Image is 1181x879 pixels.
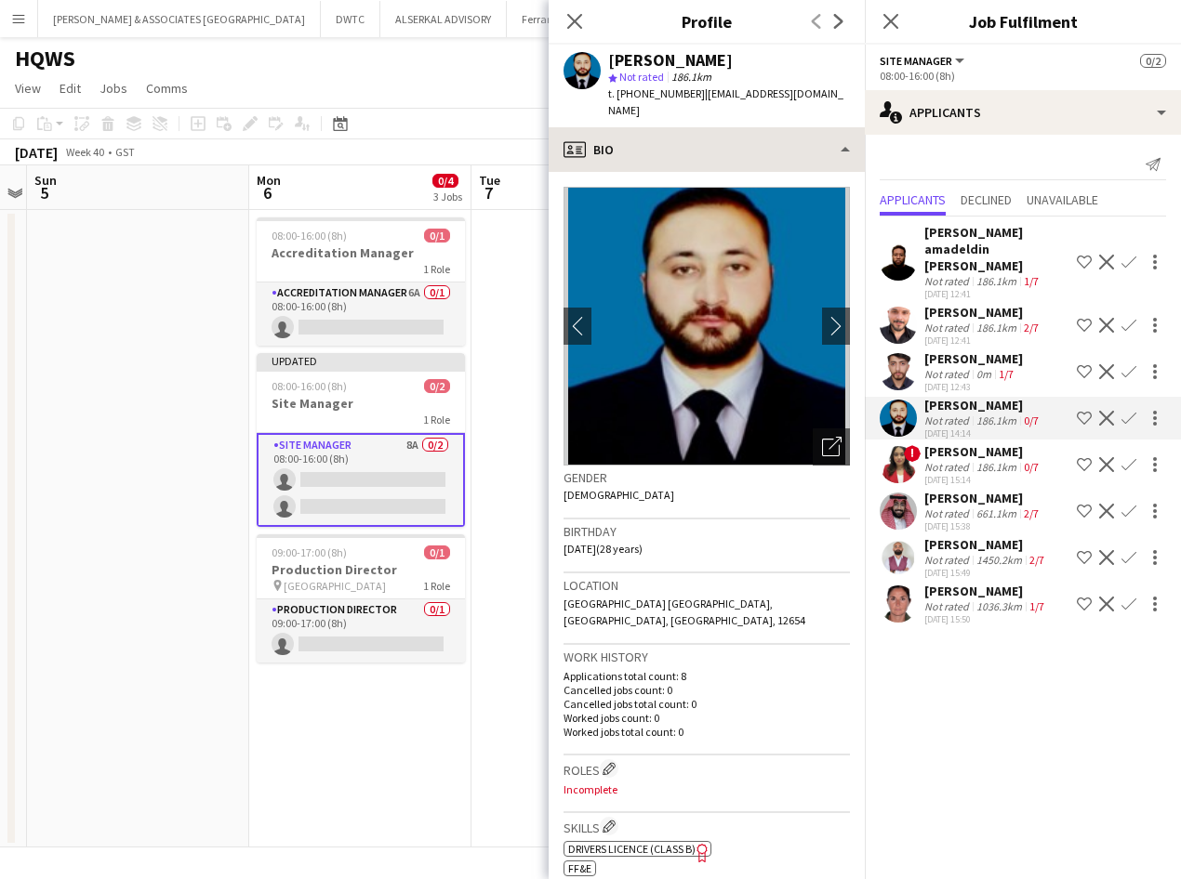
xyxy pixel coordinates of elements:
[257,244,465,261] h3: Accreditation Manager
[15,143,58,162] div: [DATE]
[432,174,458,188] span: 0/4
[433,190,462,203] div: 3 Jobs
[139,76,195,100] a: Comms
[924,567,1048,579] div: [DATE] 15:49
[924,553,973,567] div: Not rated
[115,145,135,159] div: GST
[564,187,850,466] img: Crew avatar or photo
[564,817,850,836] h3: Skills
[257,217,465,346] app-job-card: 08:00-16:00 (8h)0/1Accreditation Manager1 RoleAccreditation Manager6A0/108:00-16:00 (8h)
[568,861,591,875] span: FF&E
[999,367,1014,381] app-skills-label: 1/7
[924,490,1042,506] div: [PERSON_NAME]
[924,367,973,381] div: Not rated
[564,683,850,697] p: Cancelled jobs count: 0
[924,613,1048,625] div: [DATE] 15:50
[564,577,850,594] h3: Location
[1024,506,1039,520] app-skills-label: 2/7
[1024,413,1039,427] app-skills-label: 0/7
[608,52,733,69] div: [PERSON_NAME]
[973,413,1020,427] div: 186.1km
[564,711,850,725] p: Worked jobs count: 0
[564,669,850,683] p: Applications total count: 8
[924,397,1042,413] div: [PERSON_NAME]
[549,127,865,172] div: Bio
[32,182,57,203] span: 5
[608,86,843,117] span: | [EMAIL_ADDRESS][DOMAIN_NAME]
[1029,553,1044,567] app-skills-label: 2/7
[924,413,973,427] div: Not rated
[973,460,1020,474] div: 186.1km
[15,80,41,97] span: View
[608,86,705,100] span: t. [PHONE_NUMBER]
[924,460,973,474] div: Not rated
[564,488,674,502] span: [DEMOGRAPHIC_DATA]
[257,353,465,368] div: Updated
[423,579,450,593] span: 1 Role
[257,534,465,663] app-job-card: 09:00-17:00 (8h)0/1Production Director [GEOGRAPHIC_DATA]1 RoleProduction Director0/109:00-17:00 (8h)
[272,545,347,559] span: 09:00-17:00 (8h)
[973,553,1026,567] div: 1450.2km
[924,506,973,520] div: Not rated
[564,649,850,665] h3: Work history
[961,193,1012,206] span: Declined
[619,70,664,84] span: Not rated
[321,1,380,37] button: DWTC
[564,523,850,540] h3: Birthday
[424,229,450,243] span: 0/1
[507,1,569,37] button: Ferrari
[924,321,973,335] div: Not rated
[924,443,1042,460] div: [PERSON_NAME]
[380,1,507,37] button: ALSERKAL ADVISORY
[865,90,1181,135] div: Applicants
[257,599,465,663] app-card-role: Production Director0/109:00-17:00 (8h)
[34,172,57,189] span: Sun
[924,274,973,288] div: Not rated
[564,542,643,556] span: [DATE] (28 years)
[257,433,465,527] app-card-role: Site Manager8A0/208:00-16:00 (8h)
[1024,274,1039,288] app-skills-label: 1/7
[924,350,1023,367] div: [PERSON_NAME]
[564,725,850,739] p: Worked jobs total count: 0
[1024,321,1039,335] app-skills-label: 2/7
[272,379,347,393] span: 08:00-16:00 (8h)
[92,76,135,100] a: Jobs
[284,579,386,593] span: [GEOGRAPHIC_DATA]
[880,193,946,206] span: Applicants
[549,9,865,33] h3: Profile
[424,545,450,559] span: 0/1
[924,381,1023,393] div: [DATE] 12:43
[7,76,48,100] a: View
[272,229,347,243] span: 08:00-16:00 (8h)
[924,427,1042,439] div: [DATE] 14:14
[973,599,1026,613] div: 1036.3km
[973,274,1020,288] div: 186.1km
[924,288,1069,300] div: [DATE] 12:41
[865,9,1181,33] h3: Job Fulfilment
[904,445,921,462] span: !
[924,474,1042,486] div: [DATE] 15:14
[924,224,1069,274] div: [PERSON_NAME] amadeldin [PERSON_NAME]
[38,1,321,37] button: [PERSON_NAME] & ASSOCIATES [GEOGRAPHIC_DATA]
[60,80,81,97] span: Edit
[813,428,850,466] div: Open photos pop-in
[254,182,281,203] span: 6
[423,262,450,276] span: 1 Role
[15,45,75,72] h1: HQWS
[479,172,500,189] span: Tue
[257,395,465,412] h3: Site Manager
[1140,54,1166,68] span: 0/2
[423,413,450,426] span: 1 Role
[924,335,1042,347] div: [DATE] 12:41
[52,76,88,100] a: Edit
[1027,193,1098,206] span: Unavailable
[973,506,1020,520] div: 661.1km
[924,520,1042,532] div: [DATE] 15:38
[146,80,188,97] span: Comms
[924,536,1048,553] div: [PERSON_NAME]
[880,69,1166,83] div: 08:00-16:00 (8h)
[564,782,850,796] p: Incomplete
[973,321,1020,335] div: 186.1km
